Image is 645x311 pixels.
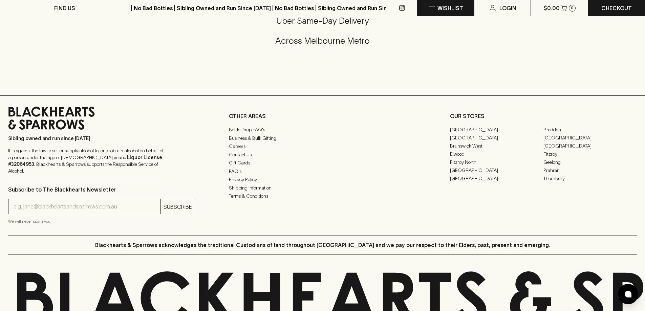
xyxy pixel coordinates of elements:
[543,150,637,158] a: Fitzroy
[229,126,416,134] a: Bottle Drop FAQ's
[450,158,543,166] a: Fitzroy North
[543,126,637,134] a: Braddon
[450,166,543,174] a: [GEOGRAPHIC_DATA]
[450,150,543,158] a: Elwood
[8,135,164,142] p: Sibling owned and run since [DATE]
[229,192,416,200] a: Terms & Conditions
[229,176,416,184] a: Privacy Policy
[543,174,637,182] a: Thornbury
[14,201,160,212] input: e.g. jane@blackheartsandsparrows.com.au
[450,174,543,182] a: [GEOGRAPHIC_DATA]
[229,142,416,151] a: Careers
[164,203,192,211] p: SUBSCRIBE
[8,147,164,174] p: It is against the law to sell or supply alcohol to, or to obtain alcohol on behalf of a person un...
[95,241,550,249] p: Blackhearts & Sparrows acknowledges the traditional Custodians of land throughout [GEOGRAPHIC_DAT...
[601,4,632,12] p: Checkout
[625,291,631,297] img: bubble-icon
[229,184,416,192] a: Shipping Information
[229,167,416,175] a: FAQ's
[8,218,195,225] p: We will never spam you
[543,158,637,166] a: Geelong
[229,151,416,159] a: Contact Us
[437,4,463,12] p: Wishlist
[8,35,637,46] h5: Across Melbourne Metro
[8,15,637,26] h5: Uber Same-Day Delivery
[450,134,543,142] a: [GEOGRAPHIC_DATA]
[499,4,516,12] p: Login
[543,4,560,12] p: $0.00
[571,6,574,10] p: 0
[450,126,543,134] a: [GEOGRAPHIC_DATA]
[161,199,195,214] button: SUBSCRIBE
[543,142,637,150] a: [GEOGRAPHIC_DATA]
[229,159,416,167] a: Gift Cards
[543,166,637,174] a: Prahran
[543,134,637,142] a: [GEOGRAPHIC_DATA]
[8,185,195,194] p: Subscribe to The Blackhearts Newsletter
[54,4,75,12] p: FIND US
[450,142,543,150] a: Brunswick West
[450,112,637,120] p: OUR STORES
[229,112,416,120] p: OTHER AREAS
[229,134,416,142] a: Business & Bulk Gifting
